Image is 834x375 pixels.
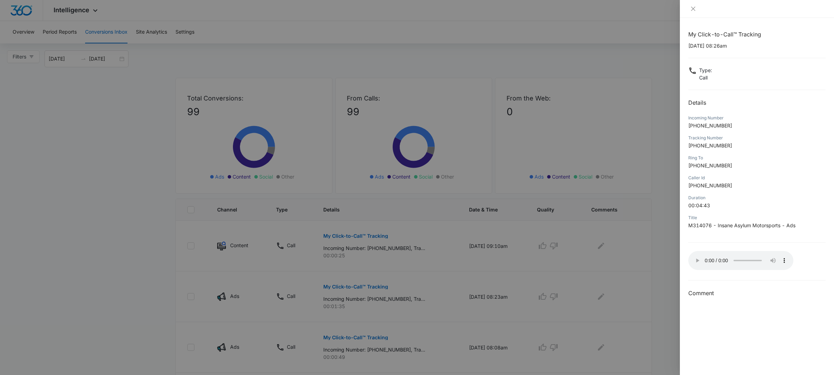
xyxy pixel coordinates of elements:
div: Caller Id [688,175,826,181]
p: Type : [699,67,712,74]
h2: Details [688,98,826,107]
p: Call [699,74,712,81]
span: close [690,6,696,12]
div: Incoming Number [688,115,826,121]
div: Tracking Number [688,135,826,141]
span: M314076 - Insane Asylum Motorsports - Ads [688,222,795,228]
span: [PHONE_NUMBER] [688,162,732,168]
audio: Your browser does not support the audio tag. [688,251,793,270]
span: 00:04:43 [688,202,710,208]
p: [DATE] 08:26am [688,42,826,49]
span: [PHONE_NUMBER] [688,123,732,129]
span: [PHONE_NUMBER] [688,143,732,148]
div: Title [688,215,826,221]
button: Close [688,6,698,12]
h1: My Click-to-Call™ Tracking [688,30,826,39]
h3: Comment [688,289,826,297]
div: Duration [688,195,826,201]
div: Ring To [688,155,826,161]
span: [PHONE_NUMBER] [688,182,732,188]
